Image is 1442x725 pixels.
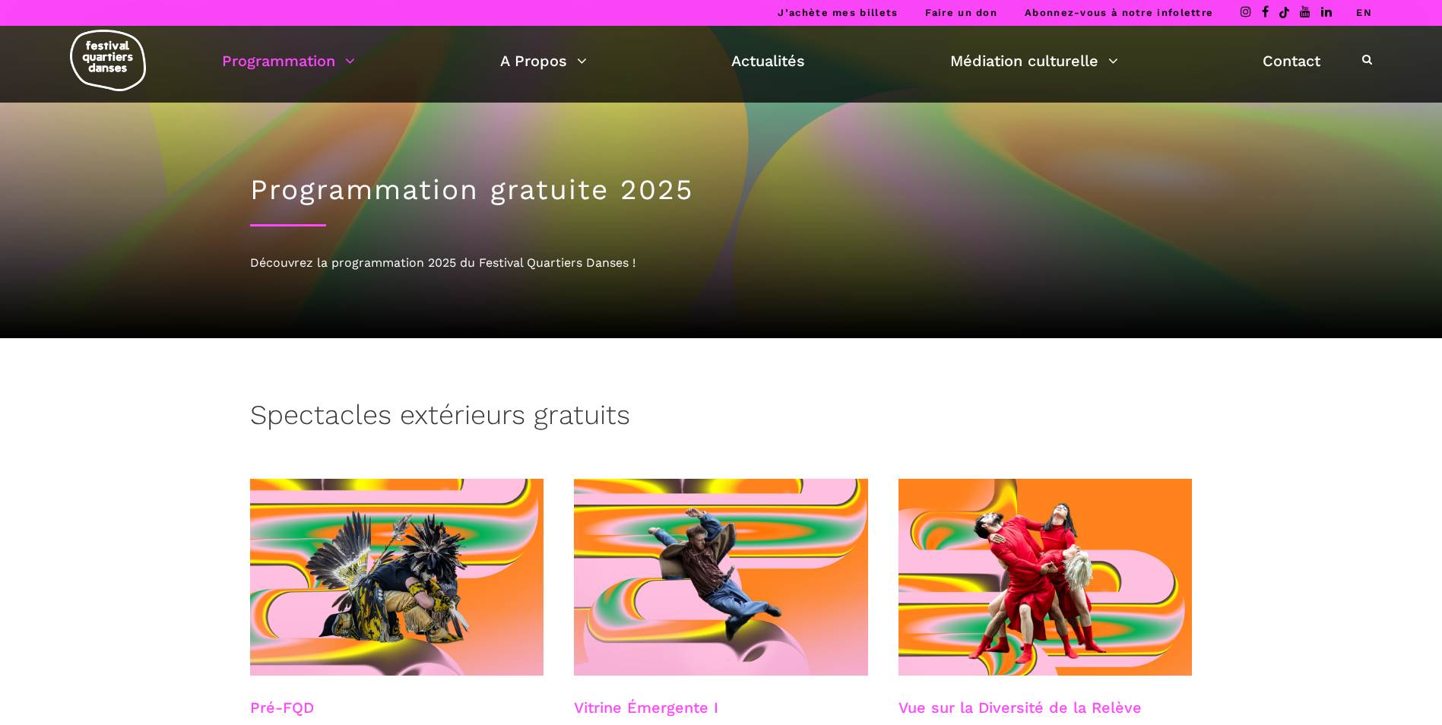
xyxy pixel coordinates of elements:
[778,7,898,18] a: J’achète mes billets
[70,30,146,91] img: logo-fqd-med
[731,48,805,74] a: Actualités
[1356,7,1372,18] a: EN
[250,399,630,437] h3: Spectacles extérieurs gratuits
[222,48,355,74] a: Programmation
[1025,7,1213,18] a: Abonnez-vous à notre infolettre
[925,7,997,18] a: Faire un don
[500,48,587,74] a: A Propos
[250,173,1193,207] h1: Programmation gratuite 2025
[950,48,1118,74] a: Médiation culturelle
[250,253,1193,273] div: Découvrez la programmation 2025 du Festival Quartiers Danses !
[1263,48,1320,74] a: Contact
